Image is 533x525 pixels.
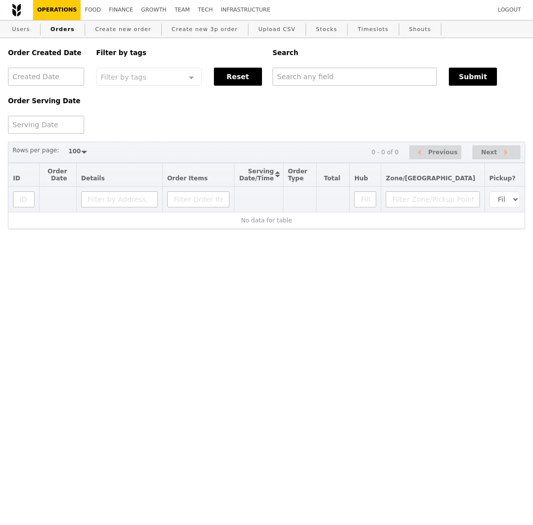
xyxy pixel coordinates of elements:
[254,21,300,39] a: Upload CSV
[273,49,525,57] h5: Search
[12,4,21,17] img: Grain logo
[428,146,458,158] span: Previous
[13,175,20,182] span: ID
[371,149,398,156] div: 0 - 0 of 0
[354,191,376,207] input: Filter Hub
[386,191,480,207] input: Filter Zone/Pickup Point
[168,21,242,39] a: Create new 3p order
[354,21,392,39] a: Timeslots
[481,146,497,158] span: Next
[167,191,230,207] input: Filter Order Items
[273,68,437,86] input: Search any field
[409,145,461,160] button: Previous
[386,175,475,182] span: Zone/[GEOGRAPHIC_DATA]
[13,145,59,155] label: Rows per page:
[47,21,79,39] a: Orders
[312,21,341,39] a: Stocks
[8,49,84,57] h5: Order Created Date
[405,21,435,39] a: Shouts
[472,145,520,160] button: Next
[8,21,34,39] a: Users
[13,191,35,207] input: ID or Salesperson name
[288,168,308,182] span: Order Type
[81,191,158,207] input: Filter by Address, Name, Email, Mobile
[449,68,497,86] button: Submit
[101,72,146,81] span: Filter by tags
[96,49,260,57] h5: Filter by tags
[8,116,84,134] input: Serving Date
[8,97,84,105] h5: Order Serving Date
[354,175,368,182] span: Hub
[91,21,155,39] a: Create new order
[489,175,515,182] span: Pickup?
[167,175,208,182] span: Order Items
[81,175,105,182] span: Details
[8,68,84,86] input: Created Date
[214,68,262,86] button: Reset
[13,217,520,224] div: No data for table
